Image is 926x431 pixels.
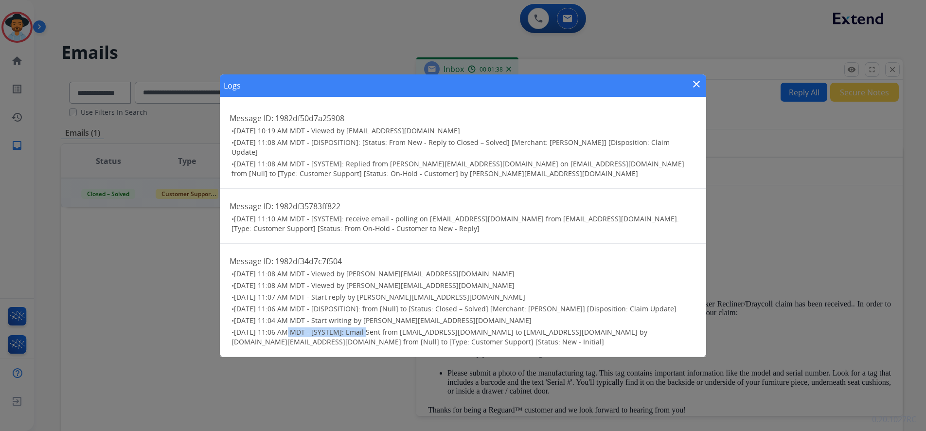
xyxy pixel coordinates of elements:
[231,281,696,290] h3: •
[234,304,677,313] span: [DATE] 11:06 AM MDT - [DISPOSITION]: from [Null] to [Status: Closed – Solved] [Merchant: [PERSON_...
[231,316,696,325] h3: •
[231,327,647,346] span: [DATE] 11:06 AM MDT - [SYSTEM]: Email Sent from [EMAIL_ADDRESS][DOMAIN_NAME] to [EMAIL_ADDRESS][D...
[275,256,342,267] span: 1982df34d7c7f504
[234,126,460,135] span: [DATE] 10:19 AM MDT - Viewed by [EMAIL_ADDRESS][DOMAIN_NAME]
[231,269,696,279] h3: •
[230,201,273,212] span: Message ID:
[234,316,532,325] span: [DATE] 11:04 AM MDT - Start writing by [PERSON_NAME][EMAIL_ADDRESS][DOMAIN_NAME]
[231,138,670,157] span: [DATE] 11:08 AM MDT - [DISPOSITION]: [Status: From New - Reply to Closed – Solved] [Merchant: [PE...
[231,126,696,136] h3: •
[275,201,340,212] span: 1982df35783ff822
[231,159,684,178] span: [DATE] 11:08 AM MDT - [SYSTEM]: Replied from [PERSON_NAME][EMAIL_ADDRESS][DOMAIN_NAME] on [EMAIL_...
[231,292,696,302] h3: •
[872,413,916,425] p: 0.20.1027RC
[234,269,515,278] span: [DATE] 11:08 AM MDT - Viewed by [PERSON_NAME][EMAIL_ADDRESS][DOMAIN_NAME]
[230,256,273,267] span: Message ID:
[231,214,696,233] h3: •
[234,292,525,302] span: [DATE] 11:07 AM MDT - Start reply by [PERSON_NAME][EMAIL_ADDRESS][DOMAIN_NAME]
[275,113,344,124] span: 1982df50d7a25908
[224,80,241,91] h1: Logs
[230,113,273,124] span: Message ID:
[691,78,702,90] mat-icon: close
[231,304,696,314] h3: •
[231,159,696,179] h3: •
[231,327,696,347] h3: •
[234,281,515,290] span: [DATE] 11:08 AM MDT - Viewed by [PERSON_NAME][EMAIL_ADDRESS][DOMAIN_NAME]
[231,214,679,233] span: [DATE] 11:10 AM MDT - [SYSTEM]: receive email - polling on [EMAIL_ADDRESS][DOMAIN_NAME] from [EMA...
[231,138,696,157] h3: •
